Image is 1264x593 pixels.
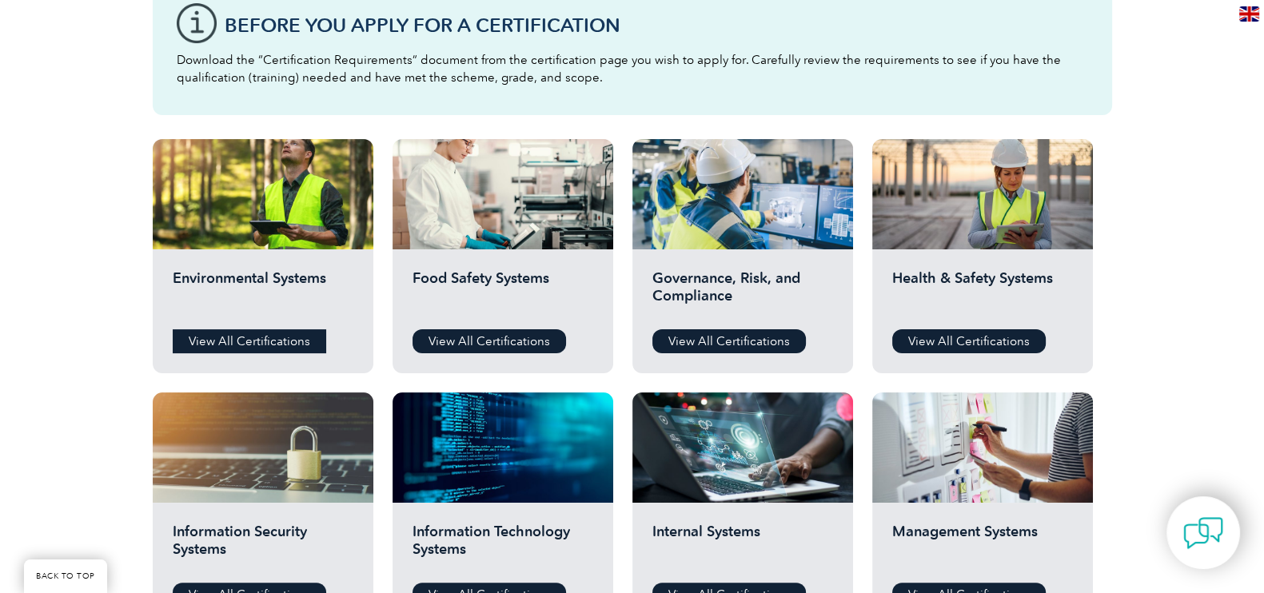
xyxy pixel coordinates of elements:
h2: Internal Systems [652,523,833,571]
h2: Environmental Systems [173,269,353,317]
img: contact-chat.png [1183,513,1223,553]
h2: Governance, Risk, and Compliance [652,269,833,317]
h2: Food Safety Systems [413,269,593,317]
a: View All Certifications [652,329,806,353]
h2: Management Systems [892,523,1073,571]
h2: Information Technology Systems [413,523,593,571]
h3: Before You Apply For a Certification [225,15,1088,35]
a: BACK TO TOP [24,559,107,593]
a: View All Certifications [413,329,566,353]
p: Download the “Certification Requirements” document from the certification page you wish to apply ... [177,51,1088,86]
h2: Information Security Systems [173,523,353,571]
a: View All Certifications [892,329,1046,353]
h2: Health & Safety Systems [892,269,1073,317]
a: View All Certifications [173,329,326,353]
img: en [1239,6,1259,22]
